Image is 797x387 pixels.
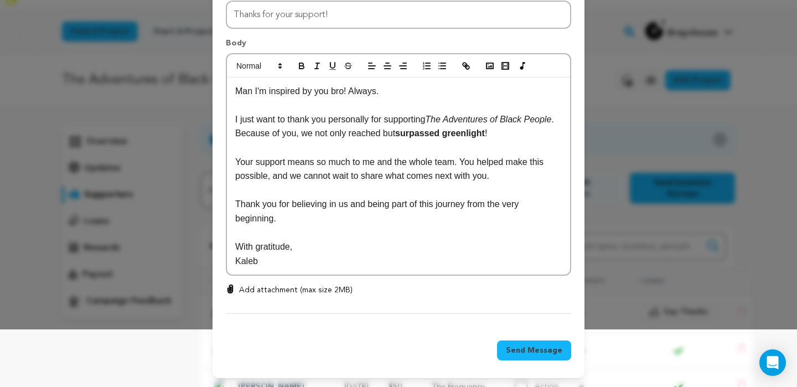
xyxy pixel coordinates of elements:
[235,240,562,254] p: With gratitude,
[425,115,551,124] em: The Adventures of Black People
[395,128,485,138] strong: surpassed greenlight
[235,84,562,99] p: Man I'm inspired by you bro! Always.
[235,254,562,269] p: Kaleb
[506,345,562,356] span: Send Message
[226,38,571,53] p: Body
[226,1,571,29] input: Subject
[235,112,562,141] p: I just want to thank you personally for supporting . Because of you, we not only reached but !
[759,349,786,376] div: Open Intercom Messenger
[235,155,562,183] p: Your support means so much to me and the whole team. You helped make this possible, and we cannot...
[235,197,562,225] p: Thank you for believing in us and being part of this journey from the very beginning.
[497,340,571,360] button: Send Message
[239,285,353,296] p: Add attachment (max size 2MB)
